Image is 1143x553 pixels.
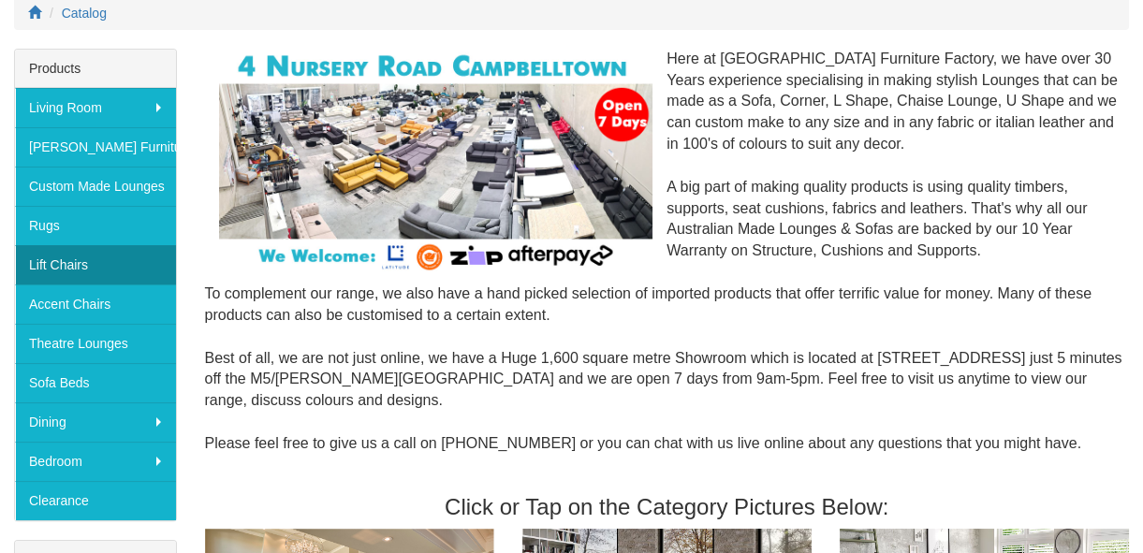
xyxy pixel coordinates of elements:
a: Rugs [15,206,176,245]
a: [PERSON_NAME] Furniture [15,127,176,167]
a: Bedroom [15,442,176,481]
img: Corner Modular Lounges [219,49,653,274]
a: Catalog [62,6,107,21]
div: Here at [GEOGRAPHIC_DATA] Furniture Factory, we have over 30 Years experience specialising in mak... [205,49,1130,476]
a: Clearance [15,481,176,520]
a: Dining [15,402,176,442]
h3: Click or Tap on the Category Pictures Below: [205,495,1130,519]
a: Lift Chairs [15,245,176,284]
div: Products [15,50,176,88]
a: Accent Chairs [15,284,176,324]
a: Sofa Beds [15,363,176,402]
a: Custom Made Lounges [15,167,176,206]
a: Theatre Lounges [15,324,176,363]
a: Living Room [15,88,176,127]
